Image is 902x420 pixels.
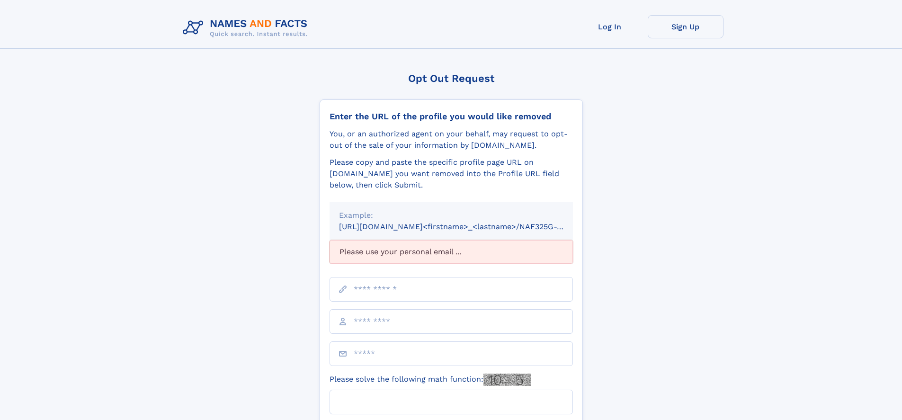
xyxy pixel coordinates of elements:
img: Logo Names and Facts [179,15,315,41]
div: Please use your personal email ... [330,240,573,264]
a: Log In [572,15,648,38]
small: [URL][DOMAIN_NAME]<firstname>_<lastname>/NAF325G-xxxxxxxx [339,222,591,231]
div: Please copy and paste the specific profile page URL on [DOMAIN_NAME] you want removed into the Pr... [330,157,573,191]
a: Sign Up [648,15,723,38]
div: Example: [339,210,563,221]
div: Enter the URL of the profile you would like removed [330,111,573,122]
div: You, or an authorized agent on your behalf, may request to opt-out of the sale of your informatio... [330,128,573,151]
label: Please solve the following math function: [330,374,531,386]
div: Opt Out Request [320,72,583,84]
